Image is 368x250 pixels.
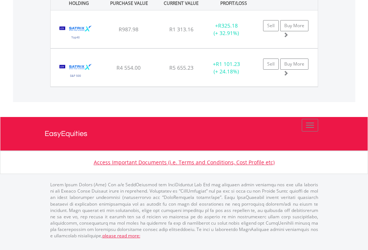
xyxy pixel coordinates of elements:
div: + (+ 32.91%) [203,22,250,37]
a: Buy More [280,20,308,31]
a: Sell [263,58,279,70]
a: please read more: [102,232,140,239]
span: R987.98 [119,26,138,33]
span: R1 313.16 [169,26,193,33]
p: Lorem Ipsum Dolors (Ame) Con a/e SeddOeiusmod tem InciDiduntut Lab Etd mag aliquaen admin veniamq... [50,181,318,239]
div: + (+ 24.18%) [203,60,250,75]
img: TFSA.STX40.png [54,20,97,46]
span: R4 554.00 [116,64,141,71]
a: Access Important Documents (i.e. Terms and Conditions, Cost Profile etc) [94,159,275,166]
span: R325.18 [218,22,238,29]
a: Sell [263,20,279,31]
span: R5 655.23 [169,64,193,71]
a: Buy More [280,58,308,70]
a: EasyEquities [45,117,324,151]
img: TFSA.STX500.png [54,58,97,85]
span: R1 101.23 [216,60,240,67]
